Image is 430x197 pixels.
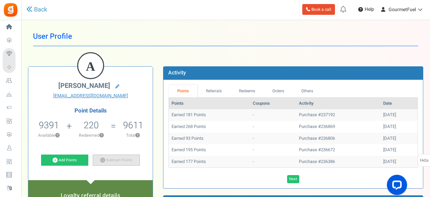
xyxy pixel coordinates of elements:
[99,133,104,138] button: ?
[380,98,418,109] th: Date
[58,81,110,91] span: [PERSON_NAME]
[169,121,250,133] td: Earned 268 Points
[33,27,418,46] h1: User Profile
[264,85,293,97] a: Orders
[135,133,140,138] button: ?
[169,98,250,109] th: Points
[389,6,416,13] span: GourmetFuel
[383,112,415,118] div: [DATE]
[84,120,99,130] h5: 220
[169,156,250,168] td: Earned 177 Points
[420,154,429,167] span: FAQs
[296,144,380,156] td: Purchase #236672
[169,144,250,156] td: Earned 195 Points
[302,4,335,15] a: Book a call
[363,6,374,13] span: Help
[117,132,149,138] p: Total
[169,133,250,144] td: Earned 93 Points
[250,144,296,156] td: -
[250,109,296,121] td: -
[168,85,197,97] a: Points
[383,159,415,165] div: [DATE]
[93,155,140,166] a: Subtract Points
[296,156,380,168] td: Purchase #236386
[72,132,110,138] p: Redeemed
[383,124,415,130] div: [DATE]
[287,175,299,183] a: Next
[296,133,380,144] td: Purchase #236806
[3,2,18,18] img: Gratisfaction
[296,109,380,121] td: Purchase #237192
[78,53,103,79] figcaption: A
[250,156,296,168] td: -
[28,108,153,114] h4: Point Details
[230,85,264,97] a: Redeems
[250,121,296,133] td: -
[383,135,415,142] div: [DATE]
[33,93,148,99] a: [EMAIL_ADDRESS][DOMAIN_NAME]
[293,85,322,97] a: Others
[250,133,296,144] td: -
[383,147,415,153] div: [DATE]
[39,119,59,132] span: 9391
[123,120,143,130] h5: 9611
[55,133,60,138] button: ?
[169,109,250,121] td: Earned 181 Points
[250,98,296,109] th: Coupons
[356,4,377,15] a: Help
[296,98,380,109] th: Activity
[168,69,186,77] b: Activity
[41,155,88,166] a: Add Points
[32,132,66,138] p: Available
[296,121,380,133] td: Purchase #236869
[197,85,231,97] a: Referrals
